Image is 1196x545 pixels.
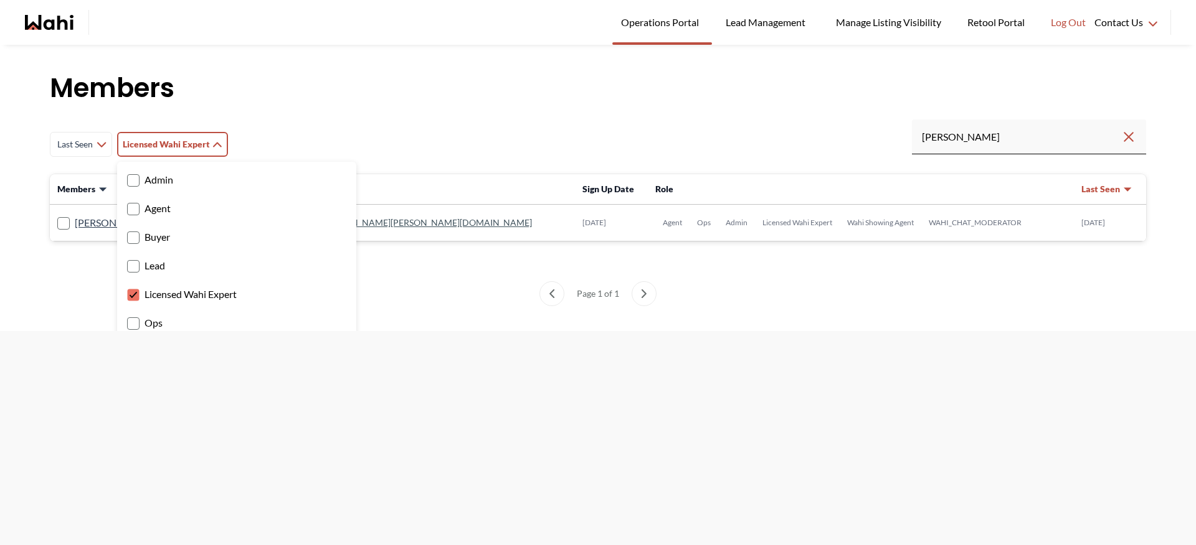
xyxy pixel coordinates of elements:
span: Lead Management [726,14,810,30]
a: Wahi homepage [25,15,74,30]
span: Last Seen [1081,183,1120,195]
button: next page [632,281,657,306]
button: Members [57,183,108,195]
span: Manage Listing Visibility [832,14,945,30]
span: Retool Portal [967,14,1028,30]
h1: Members [50,70,1146,107]
span: Licensed Wahi Expert [123,133,210,156]
td: [DATE] [575,205,648,241]
span: Licensed Wahi Expert [762,218,832,228]
label: Agent [127,200,346,217]
input: Search input [922,126,1121,148]
span: Role [655,184,673,194]
label: Lead [127,258,346,274]
span: Wahi Showing Agent [847,218,914,228]
nav: Members List pagination [50,281,1146,306]
a: [PERSON_NAME] [75,215,153,231]
span: Members [57,183,95,195]
button: Last Seen [1081,183,1132,195]
div: Page 1 of 1 [572,281,624,306]
label: Buyer [127,229,346,245]
span: Ops [697,218,711,228]
span: Sign Up Date [582,184,634,194]
label: Ops [127,315,346,331]
span: WAHI_CHAT_MODERATOR [929,218,1022,228]
span: Operations Portal [621,14,703,30]
label: Admin [127,172,346,188]
button: previous page [539,281,564,306]
span: Agent [663,218,682,228]
span: Log Out [1051,14,1086,30]
button: Clear search [1121,126,1136,148]
td: [DATE] [1074,205,1146,241]
span: Last Seen [55,133,94,156]
span: Admin [726,218,747,228]
label: Licensed Wahi Expert [127,286,346,302]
